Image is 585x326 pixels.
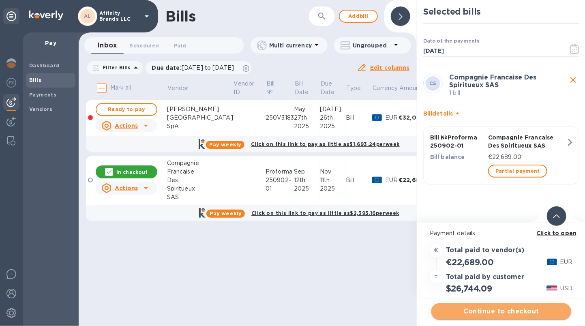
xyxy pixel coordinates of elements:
b: Pay weekly [209,142,241,148]
div: 11th [320,176,346,184]
div: Spiritueux [167,184,233,193]
b: CS [429,80,437,86]
h1: Bills [165,8,195,25]
span: Vendor [167,84,199,92]
span: Add bill [346,11,371,21]
b: Compagnie Francaise Des Spiritueux SAS [449,73,536,89]
p: Filter Bills [99,64,131,71]
b: Bills [29,77,41,83]
strong: € [434,247,438,253]
p: Bill balance [430,153,485,161]
div: Des [167,176,233,184]
p: Vendor ID [234,79,255,97]
div: Bill [346,114,372,122]
b: AL [84,13,91,19]
div: Bill [346,176,372,184]
span: Bill № [266,79,294,97]
div: Sep [294,167,320,176]
p: Bill № Proforma 250902-01 [430,133,485,150]
p: Bill Date [295,79,309,97]
b: Click to open [537,230,577,236]
p: Ungrouped [353,41,391,49]
img: USD [546,285,557,291]
p: 1 bill [449,89,567,97]
b: Pay weekly [210,210,242,217]
p: Pay [29,39,72,47]
p: USD [561,284,573,293]
span: [DATE] to [DATE] [182,64,234,71]
div: 2025 [294,122,320,131]
p: Due Date [321,79,335,97]
div: €32,079.60 [399,114,435,122]
div: €22,689.00 [399,176,435,184]
div: Nov [320,167,346,176]
p: Mark all [110,84,131,92]
div: 2025 [294,184,320,193]
button: Continue to checkout [431,303,571,320]
b: Dashboard [29,62,60,69]
h2: €22,689.00 [446,257,494,267]
span: Type [347,84,372,92]
button: close [567,74,579,86]
p: Payment details [430,229,573,238]
div: 250V3183 [266,114,294,122]
span: Partial payment [495,166,540,176]
b: Payments [29,92,56,98]
div: [GEOGRAPHIC_DATA] [167,114,233,122]
button: Addbill [339,10,378,23]
p: EUR [385,114,399,122]
span: Ready to pay [103,105,150,114]
img: Foreign exchange [6,78,16,88]
div: Francaise [167,167,233,176]
div: Compagnie [167,159,233,167]
p: Affinity Brands LLC [99,11,140,22]
div: 26th [320,114,346,122]
h2: $26,744.09 [446,283,492,294]
p: Amount [399,84,422,92]
p: Due date : [152,64,238,72]
p: EUR [385,176,399,184]
u: Edit columns [370,64,409,71]
button: Bill №Proforma 250902-01Compagnie Francaise Des Spiritueux SASBill balance€22,689.00Partial payment [423,127,579,184]
span: Due Date [321,79,345,97]
div: SAS [167,193,233,202]
u: Actions [115,185,138,191]
div: Due date:[DATE] to [DATE] [146,61,252,74]
div: Unpin categories [3,8,19,24]
b: Bill details [423,110,453,117]
label: Date of the payments [423,39,479,44]
span: Vendor ID [234,79,265,97]
p: In checkout [116,169,148,176]
p: Vendor [167,84,188,92]
button: Partial payment [488,165,547,178]
b: Vendors [29,106,53,112]
div: 27th [294,114,320,122]
b: Click on this link to pay as little as $1,693.24 per week [251,141,400,147]
div: [PERSON_NAME] [167,105,233,114]
div: [DATE] [320,105,346,114]
p: Type [347,84,361,92]
div: May [294,105,320,114]
div: Proforma 250902-01 [266,167,294,193]
span: Paid [174,41,186,50]
div: 12th [294,176,320,184]
h3: Total paid to vendor(s) [446,247,524,254]
b: Click on this link to pay as little as $2,395.16 per week [251,210,399,216]
p: EUR [560,258,573,266]
button: Ready to pay [96,103,157,116]
u: Actions [115,122,138,129]
img: Logo [29,11,63,20]
p: Currency [373,84,398,92]
div: 2025 [320,184,346,193]
span: Scheduled [130,41,159,50]
p: Compagnie Francaise Des Spiritueux SAS [488,133,566,150]
div: SpA [167,122,233,131]
p: Bill № [266,79,283,97]
span: Amount [399,84,433,92]
p: €22,689.00 [488,153,566,161]
div: 2025 [320,122,346,131]
span: Continue to checkout [438,307,565,316]
p: Multi currency [269,41,312,49]
h3: Total paid by customer [446,273,524,281]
